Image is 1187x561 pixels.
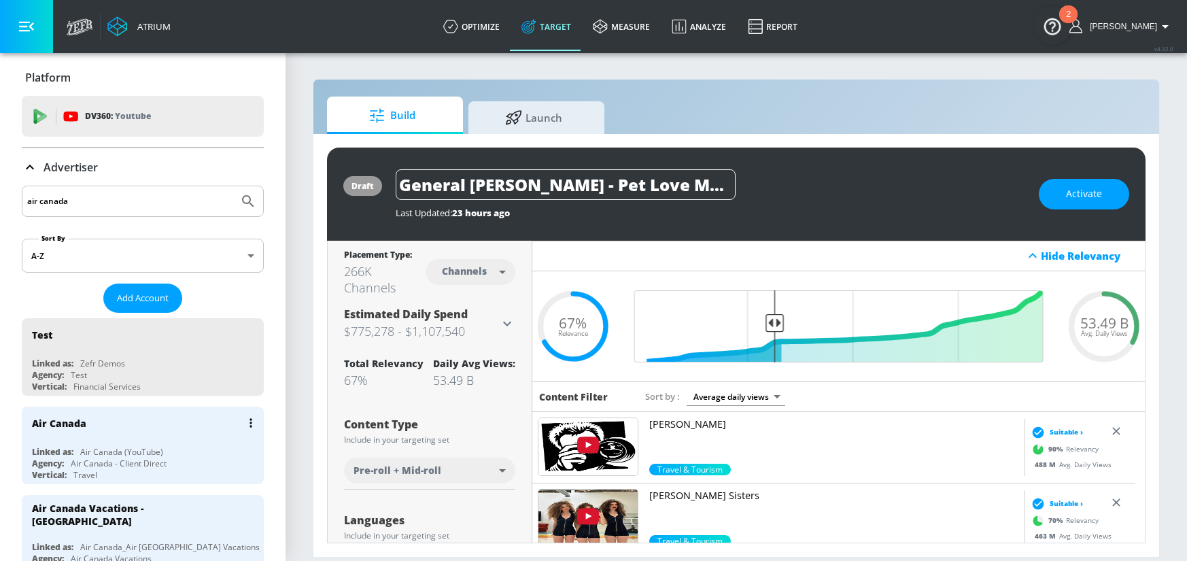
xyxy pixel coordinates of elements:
[344,307,468,322] span: Estimated Daily Spend
[1027,439,1098,459] div: Relevancy
[1034,530,1059,540] span: 463 M
[103,284,182,313] button: Add Account
[341,99,444,132] span: Build
[1080,316,1129,330] span: 53.49 B
[344,322,499,341] h3: $775,278 - $1,107,540
[344,249,426,263] div: Placement Type:
[1049,427,1082,437] span: Suitable ›
[645,390,680,403] span: Sort by
[344,532,515,540] div: Include in your targeting set
[432,2,511,51] a: optimize
[22,407,264,484] div: Air CanadaLinked as:Air Canada (YouTube)Agency:Air Canada - Client DirectVertical:Travel
[649,489,1019,535] a: [PERSON_NAME] Sisters
[1027,530,1111,541] div: Avg. Daily Views
[71,458,167,469] div: Air Canada - Client Direct
[649,418,1019,464] a: [PERSON_NAME]
[1034,459,1059,469] span: 488 M
[32,369,64,381] div: Agency:
[344,307,515,341] div: Estimated Daily Spend$775,278 - $1,107,540
[32,417,86,430] div: Air Canada
[71,369,87,381] div: Test
[511,2,582,51] a: Target
[1033,7,1071,45] button: Open Resource Center, 2 new notifications
[1041,249,1137,262] div: Hide Relevancy
[1069,18,1173,35] button: [PERSON_NAME]
[649,489,1019,503] p: [PERSON_NAME] Sisters
[482,101,585,134] span: Launch
[44,160,98,175] p: Advertiser
[538,490,638,547] img: UU5sGdW8Jf7ijogDhcIFRmlw
[25,70,71,85] p: Platform
[351,180,374,192] div: draft
[344,515,515,526] div: Languages
[649,418,1019,431] p: [PERSON_NAME]
[1154,45,1173,52] span: v 4.32.0
[1084,22,1157,31] span: login as: amanda.cermak@zefr.com
[32,469,67,481] div: Vertical:
[1049,498,1082,509] span: Suitable ›
[73,469,97,481] div: Travel
[649,464,731,475] div: 90.0%
[117,290,169,306] span: Add Account
[538,418,638,475] img: UUKaCalz5N5ienIbfPzEbYuA
[344,436,515,444] div: Include in your targeting set
[354,464,441,477] span: Pre-roll + Mid-roll
[39,234,68,243] label: Sort By
[233,186,263,216] button: Submit Search
[532,241,1146,271] div: Hide Relevancy
[661,2,737,51] a: Analyze
[32,446,73,458] div: Linked as:
[627,290,1050,362] input: Final Threshold
[32,381,67,392] div: Vertical:
[1039,179,1129,209] button: Activate
[107,16,171,37] a: Atrium
[559,316,587,330] span: 67%
[1066,14,1071,32] div: 2
[1048,515,1065,526] span: 70 %
[558,330,588,337] span: Relevance
[433,357,515,370] div: Daily Avg Views:
[22,239,264,273] div: A-Z
[85,109,151,124] p: DV360:
[539,390,608,403] h6: Content Filter
[32,458,64,469] div: Agency:
[1027,425,1082,439] div: Suitable ›
[32,502,241,528] div: Air Canada Vacations - [GEOGRAPHIC_DATA]
[80,358,125,369] div: Zefr Demos
[1027,459,1111,469] div: Avg. Daily Views
[344,419,515,430] div: Content Type
[344,372,424,388] div: 67%
[1048,444,1065,454] span: 90 %
[433,372,515,388] div: 53.49 B
[452,207,510,219] span: 23 hours ago
[80,541,345,553] div: Air Canada_Air [GEOGRAPHIC_DATA] Vacations_CAN_YouTube_DV360
[435,265,494,277] div: Channels
[582,2,661,51] a: measure
[73,381,141,392] div: Financial Services
[132,20,171,33] div: Atrium
[649,535,731,547] span: Travel & Tourism
[1081,330,1128,337] span: Avg. Daily Views
[80,446,163,458] div: Air Canada (YouTube)
[396,207,1025,219] div: Last Updated:
[649,535,731,547] div: 70.0%
[22,96,264,137] div: DV360: Youtube
[1066,186,1102,203] span: Activate
[22,148,264,186] div: Advertiser
[22,318,264,396] div: TestLinked as:Zefr DemosAgency:TestVertical:Financial Services
[27,192,233,210] input: Search by name
[649,464,731,475] span: Travel & Tourism
[115,109,151,123] p: Youtube
[32,328,52,341] div: Test
[344,357,424,370] div: Total Relevancy
[32,541,73,553] div: Linked as:
[737,2,808,51] a: Report
[32,358,73,369] div: Linked as:
[1027,510,1098,530] div: Relevancy
[687,388,785,406] div: Average daily views
[344,263,426,296] div: 266K Channels
[22,58,264,97] div: Platform
[1027,496,1082,510] div: Suitable ›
